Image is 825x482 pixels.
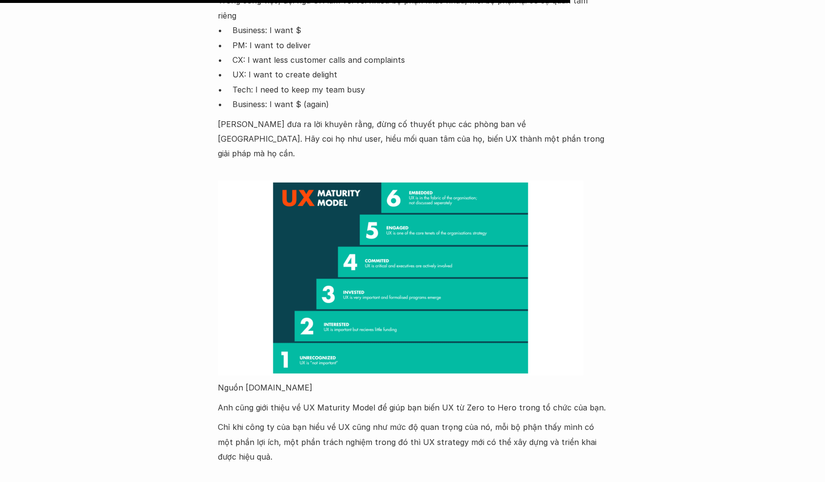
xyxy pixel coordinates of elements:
p: Chỉ khi công ty của bạn hiểu về UX cũng như mức độ quan trọng của nó, mỗi bộ phận thấy mình có mộ... [218,420,608,464]
p: UX: I want to create delight [232,67,608,82]
p: Nguồn [DOMAIN_NAME] [218,380,608,395]
p: Anh cũng giới thiệu về UX Maturity Model để giúp bạn biến UX từ Zero to Hero trong tổ chức của bạn. [218,400,608,415]
p: PM: I want to deliver [232,38,608,53]
p: Business: I want $ (again) [232,97,608,111]
p: [PERSON_NAME] đưa ra lời khuyên rằng, đừng cố thuyết phục các phòng ban về [GEOGRAPHIC_DATA]. Hãy... [218,117,608,161]
p: CX: I want less customer calls and complaints [232,53,608,67]
p: Business: I want $ [232,23,608,37]
p: Tech: I need to keep my team busy [232,82,608,97]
